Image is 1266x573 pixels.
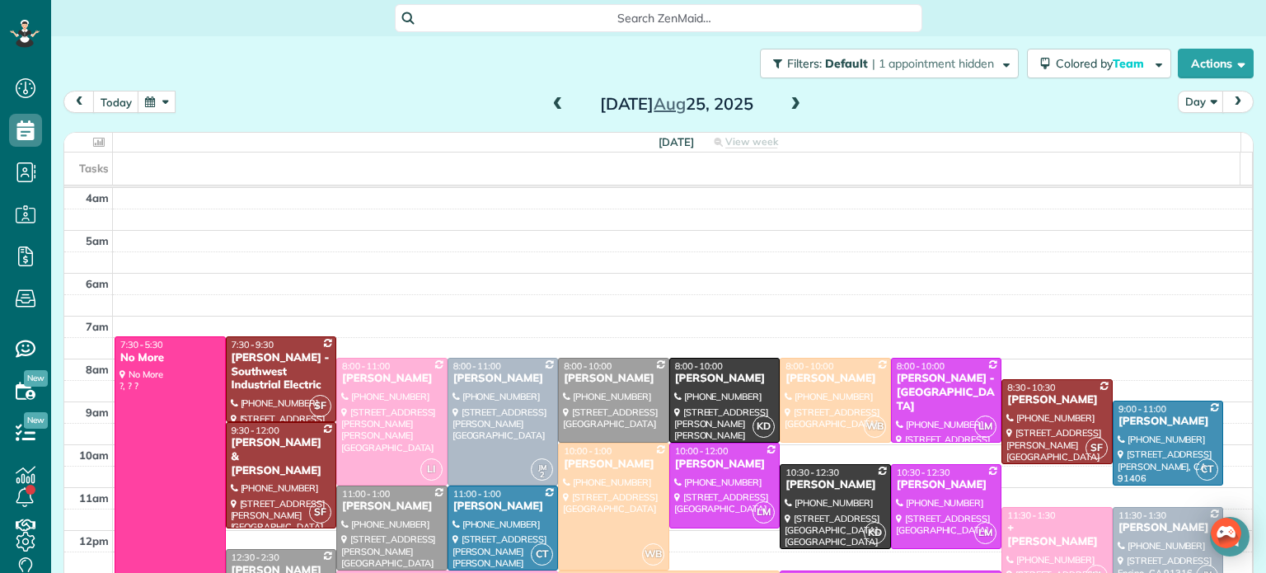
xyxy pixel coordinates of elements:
span: 10:30 - 12:30 [785,467,839,478]
span: JM [538,463,546,472]
div: [PERSON_NAME] [341,372,443,386]
span: New [24,412,48,429]
span: LM [974,522,996,544]
span: 9:00 - 11:00 [1118,403,1166,415]
span: 4am [86,191,109,204]
div: [PERSON_NAME] [1118,521,1219,535]
div: No More [120,351,221,365]
div: [PERSON_NAME] [785,478,886,492]
span: 6am [86,277,109,290]
div: [PERSON_NAME] [563,372,664,386]
span: 8:00 - 10:00 [785,360,833,372]
span: 12:30 - 2:30 [232,552,279,563]
span: 8am [86,363,109,376]
span: Colored by [1056,56,1150,71]
span: 9:30 - 12:00 [232,425,279,436]
span: New [24,370,48,387]
span: Filters: [787,56,822,71]
span: View week [725,135,778,148]
span: 8:00 - 11:00 [453,360,501,372]
div: Open Intercom Messenger [1210,517,1250,557]
div: [PERSON_NAME] [785,372,886,386]
span: 8:00 - 10:00 [897,360,945,372]
span: SF [1085,437,1108,459]
span: 11:30 - 1:30 [1007,510,1055,521]
div: [PERSON_NAME] [452,372,554,386]
span: CT [531,543,553,566]
span: LM [753,501,775,524]
span: CT [1196,458,1218,481]
div: [PERSON_NAME] [1118,415,1219,429]
button: Filters: Default | 1 appointment hidden [760,49,1019,78]
button: prev [63,91,95,113]
span: 10:00 - 1:00 [564,445,612,457]
span: SF [309,501,331,524]
div: [PERSON_NAME] & [PERSON_NAME] [231,436,332,478]
span: 5am [86,234,109,247]
span: 7am [86,320,109,333]
span: 10am [79,449,109,462]
div: [PERSON_NAME] [341,500,443,514]
h2: [DATE] 25, 2025 [574,95,780,113]
button: Day [1178,91,1224,113]
div: [PERSON_NAME] [452,500,554,514]
span: [DATE] [659,135,694,148]
div: [PERSON_NAME] [896,478,997,492]
span: 10:30 - 12:30 [897,467,950,478]
button: Actions [1178,49,1254,78]
span: KD [753,416,775,438]
span: 7:30 - 9:30 [232,339,274,350]
span: 11am [79,491,109,505]
button: next [1222,91,1254,113]
span: 11:00 - 1:00 [342,488,390,500]
div: [PERSON_NAME] [674,372,776,386]
div: [PERSON_NAME] [674,458,776,472]
span: SF [309,395,331,417]
span: Default [825,56,869,71]
span: 8:00 - 10:00 [564,360,612,372]
div: [PERSON_NAME] [563,458,664,472]
span: Aug [654,93,686,114]
div: [PERSON_NAME] - [GEOGRAPHIC_DATA] [896,372,997,414]
span: WB [642,543,664,566]
div: [PERSON_NAME] - Southwest Industrial Electric [231,351,332,393]
span: 11:00 - 1:00 [453,488,501,500]
div: [PERSON_NAME] [1006,393,1108,407]
span: Tasks [79,162,109,175]
span: KD [864,522,886,544]
span: 12pm [79,534,109,547]
span: 10:00 - 12:00 [675,445,729,457]
a: Filters: Default | 1 appointment hidden [752,49,1019,78]
span: WB [864,416,886,438]
span: Team [1113,56,1146,71]
button: today [93,91,139,113]
span: 7:30 - 5:30 [120,339,163,350]
span: 8:00 - 11:00 [342,360,390,372]
span: 8:30 - 10:30 [1007,382,1055,393]
span: 9am [86,406,109,419]
small: 2 [532,467,552,483]
div: + [PERSON_NAME] [1006,521,1108,549]
span: | 1 appointment hidden [872,56,994,71]
span: LM [974,416,996,438]
span: 11:30 - 1:30 [1118,510,1166,521]
span: 8:00 - 10:00 [675,360,723,372]
button: Colored byTeam [1027,49,1171,78]
span: LI [420,458,443,481]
